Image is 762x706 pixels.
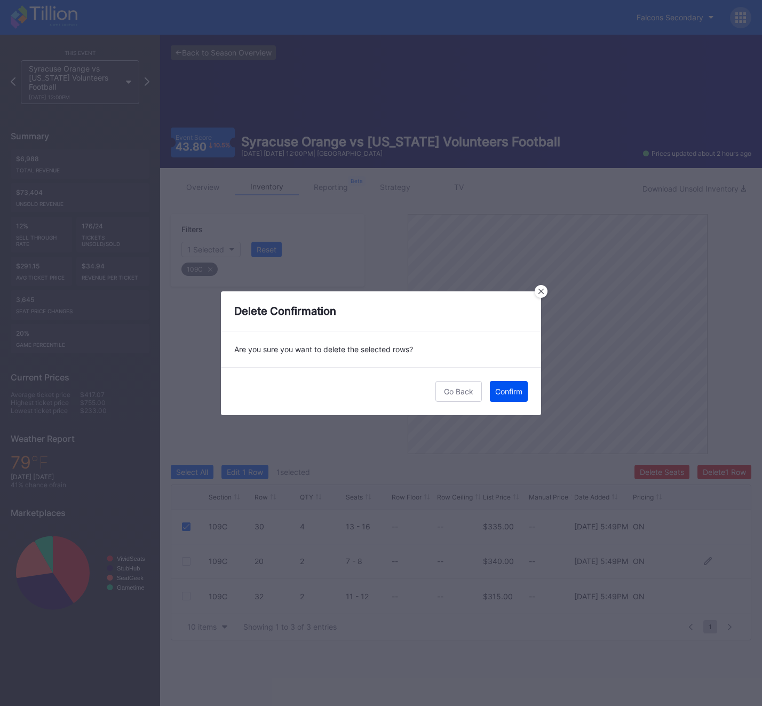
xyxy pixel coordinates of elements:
button: Confirm [490,381,528,402]
button: Go Back [435,381,482,402]
div: Go Back [444,387,473,396]
div: Delete Confirmation [221,291,541,331]
div: Confirm [495,387,522,396]
div: Are you sure you want to delete the selected rows? [221,331,541,367]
